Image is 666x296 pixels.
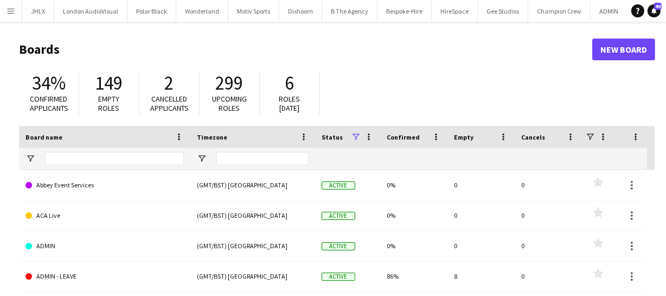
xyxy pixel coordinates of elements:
[165,71,174,95] span: 2
[447,231,515,261] div: 0
[515,261,582,291] div: 0
[25,231,184,261] a: ADMIN
[279,94,300,113] span: Roles [DATE]
[380,200,447,230] div: 0%
[591,1,627,22] button: ADMIN
[95,71,123,95] span: 149
[190,170,315,200] div: (GMT/BST) [GEOGRAPHIC_DATA]
[377,1,432,22] button: Bespoke-Hire
[322,273,355,281] span: Active
[45,152,184,165] input: Board name Filter Input
[190,231,315,261] div: (GMT/BST) [GEOGRAPHIC_DATA]
[25,154,35,163] button: Open Filter Menu
[22,1,54,22] button: JHLX
[25,261,184,292] a: ADMIN - LEAVE
[380,231,447,261] div: 0%
[216,152,309,165] input: Timezone Filter Input
[432,1,478,22] button: HireSpace
[380,261,447,291] div: 86%
[515,170,582,200] div: 0
[478,1,528,22] button: Gee Studios
[25,170,184,200] a: Abbey Event Services
[322,1,377,22] button: B The Agency
[212,94,247,113] span: Upcoming roles
[228,1,279,22] button: Motiv Sports
[176,1,228,22] button: Wonderland
[279,1,322,22] button: Dishoom
[150,94,189,113] span: Cancelled applicants
[521,133,545,141] span: Cancels
[654,3,662,10] span: 40
[30,94,68,113] span: Confirmed applicants
[447,200,515,230] div: 0
[515,231,582,261] div: 0
[127,1,176,22] button: Polar Black
[322,212,355,220] span: Active
[592,39,655,60] a: New Board
[54,1,127,22] button: London AudioVisual
[380,170,447,200] div: 0%
[25,133,62,141] span: Board name
[25,200,184,231] a: ACA Live
[197,133,227,141] span: Timezone
[197,154,207,163] button: Open Filter Menu
[528,1,591,22] button: Champion Crew
[515,200,582,230] div: 0
[190,261,315,291] div: (GMT/BST) [GEOGRAPHIC_DATA]
[99,94,120,113] span: Empty roles
[447,170,515,200] div: 0
[216,71,244,95] span: 299
[322,133,343,141] span: Status
[285,71,294,95] span: 6
[32,71,66,95] span: 34%
[454,133,473,141] span: Empty
[447,261,515,291] div: 8
[19,41,592,58] h1: Boards
[190,200,315,230] div: (GMT/BST) [GEOGRAPHIC_DATA]
[322,242,355,250] span: Active
[387,133,420,141] span: Confirmed
[648,4,661,17] a: 40
[322,181,355,190] span: Active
